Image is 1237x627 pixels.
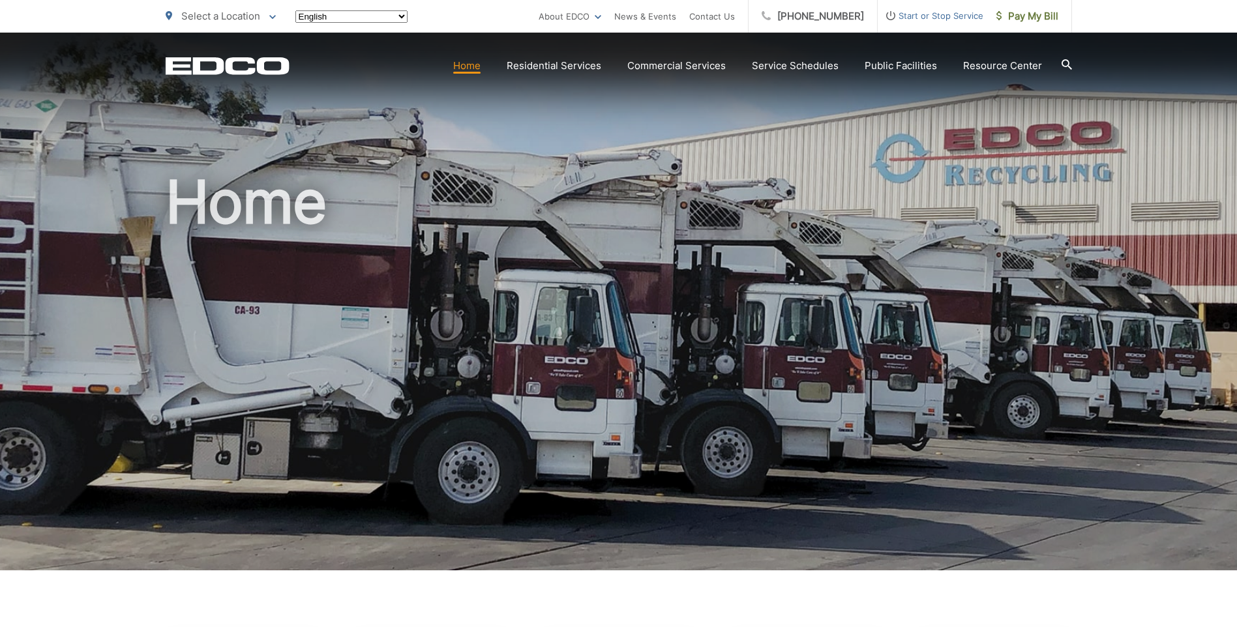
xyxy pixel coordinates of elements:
[181,10,260,22] span: Select a Location
[865,58,937,74] a: Public Facilities
[689,8,735,24] a: Contact Us
[614,8,676,24] a: News & Events
[166,169,1072,582] h1: Home
[166,57,290,75] a: EDCD logo. Return to the homepage.
[539,8,601,24] a: About EDCO
[752,58,839,74] a: Service Schedules
[507,58,601,74] a: Residential Services
[295,10,408,23] select: Select a language
[627,58,726,74] a: Commercial Services
[453,58,481,74] a: Home
[963,58,1042,74] a: Resource Center
[996,8,1058,24] span: Pay My Bill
